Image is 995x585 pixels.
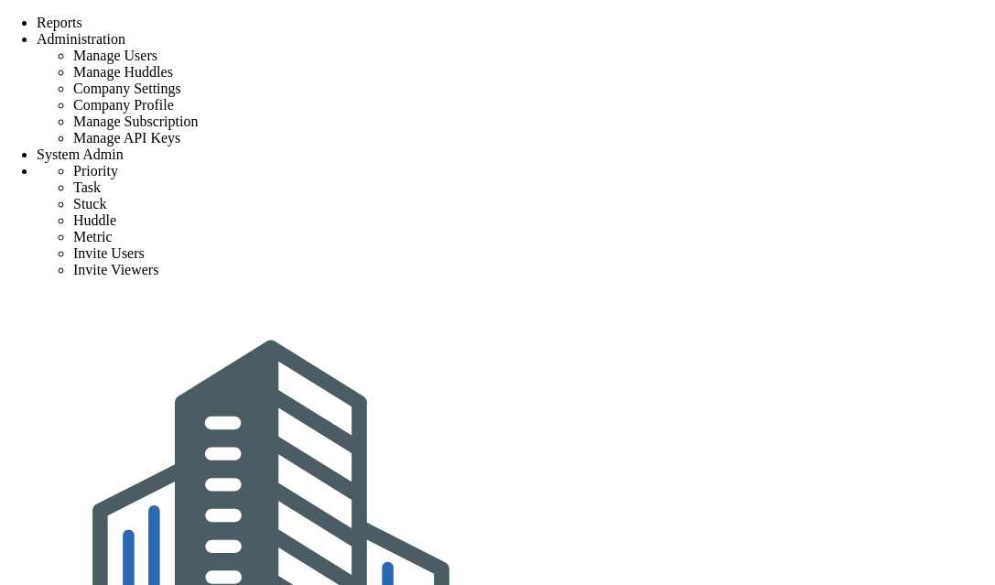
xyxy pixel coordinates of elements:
span: Manage Users [73,48,157,63]
span: Company Settings [73,81,181,96]
span: Company Profile [73,97,174,113]
span: Manage Subscription [73,114,198,129]
span: Reports [37,15,82,30]
span: System Admin [37,146,124,162]
span: Manage Huddles [73,64,173,80]
span: Task [73,179,101,195]
span: Manage API Keys [73,130,180,146]
span: Invite Users [73,245,145,261]
span: Invite Viewers [73,262,158,277]
span: Administration [37,31,125,47]
span: Priority [73,163,118,179]
span: Metric [73,229,113,244]
span: Stuck [73,196,106,211]
span: Huddle [73,212,116,228]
